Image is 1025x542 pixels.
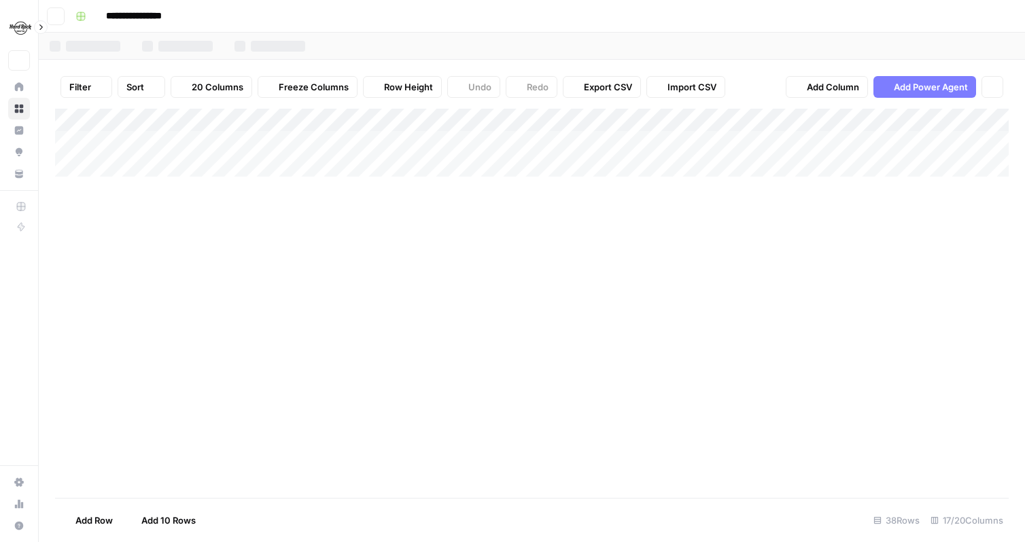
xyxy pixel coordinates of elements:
span: Undo [468,80,491,94]
button: Sort [118,76,165,98]
button: 20 Columns [171,76,252,98]
button: Row Height [363,76,442,98]
span: Add 10 Rows [141,513,196,527]
a: Opportunities [8,141,30,163]
a: Your Data [8,163,30,185]
button: Export CSV [563,76,641,98]
span: Add Power Agent [894,80,968,94]
div: 17/20 Columns [925,509,1009,531]
span: 20 Columns [192,80,243,94]
button: Add Column [786,76,868,98]
button: Help + Support [8,515,30,537]
a: Browse [8,98,30,120]
span: Sort [126,80,144,94]
button: Add 10 Rows [121,509,204,531]
a: Settings [8,471,30,493]
span: Import CSV [667,80,716,94]
span: Redo [527,80,549,94]
button: Workspace: Hard Rock Digital [8,11,30,45]
span: Add Column [807,80,859,94]
button: Redo [506,76,557,98]
span: Row Height [384,80,433,94]
div: 38 Rows [868,509,925,531]
button: Filter [60,76,112,98]
button: Add Power Agent [873,76,976,98]
button: Add Row [55,509,121,531]
span: Filter [69,80,91,94]
span: Add Row [75,513,113,527]
img: Hard Rock Digital Logo [8,16,33,40]
span: Export CSV [584,80,632,94]
a: Home [8,76,30,98]
a: Insights [8,120,30,141]
button: Freeze Columns [258,76,358,98]
button: Import CSV [646,76,725,98]
span: Freeze Columns [279,80,349,94]
a: Usage [8,493,30,515]
button: Undo [447,76,500,98]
